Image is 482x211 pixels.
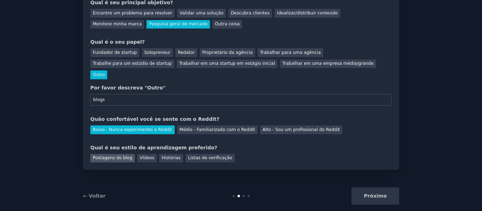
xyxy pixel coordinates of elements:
font: Solopreneur [144,50,170,55]
font: Pesquisa geral de mercado [149,21,207,26]
font: Qual é o seu papel? [90,39,145,45]
font: Alto - Sou um profissional do Reddit [263,127,340,132]
font: Proprietário da agência [202,50,253,55]
font: Validar uma solução [180,11,223,15]
input: Seu papel [90,94,392,106]
font: Quão confortável você se sente com o Reddit? [90,116,219,122]
font: Qual é seu estilo de aprendizagem preferido? [90,145,217,150]
font: Encontre um problema para resolver [93,11,172,15]
font: Redator [178,50,195,55]
font: Trabalhar em uma startup em estágio inicial [179,61,275,66]
font: Baixo - Nunca experimentei o Reddit [93,127,172,132]
font: Monitore minha marca [93,21,141,26]
font: Descubra clientes [231,11,270,15]
font: Outro [93,72,105,77]
font: Fundador de startup [93,50,137,55]
font: Médio - Familiarizado com o Reddit [180,127,255,132]
a: ← Voltar [83,193,106,199]
font: Trabalhar em uma empresa média/grande [282,61,374,66]
font: Listas de verificação [188,155,232,160]
font: Idealizar/distribuir conteúdo [277,11,338,15]
font: Trabalhar para uma agência [260,50,321,55]
font: Vídeos [140,155,154,160]
font: Histórias [162,155,181,160]
font: Postagens do blog [93,155,132,160]
font: Trabalhe para um estúdio de startup [93,61,172,66]
font: Por favor descreva "Outro" [90,85,165,91]
font: Outra coisa [215,21,240,26]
